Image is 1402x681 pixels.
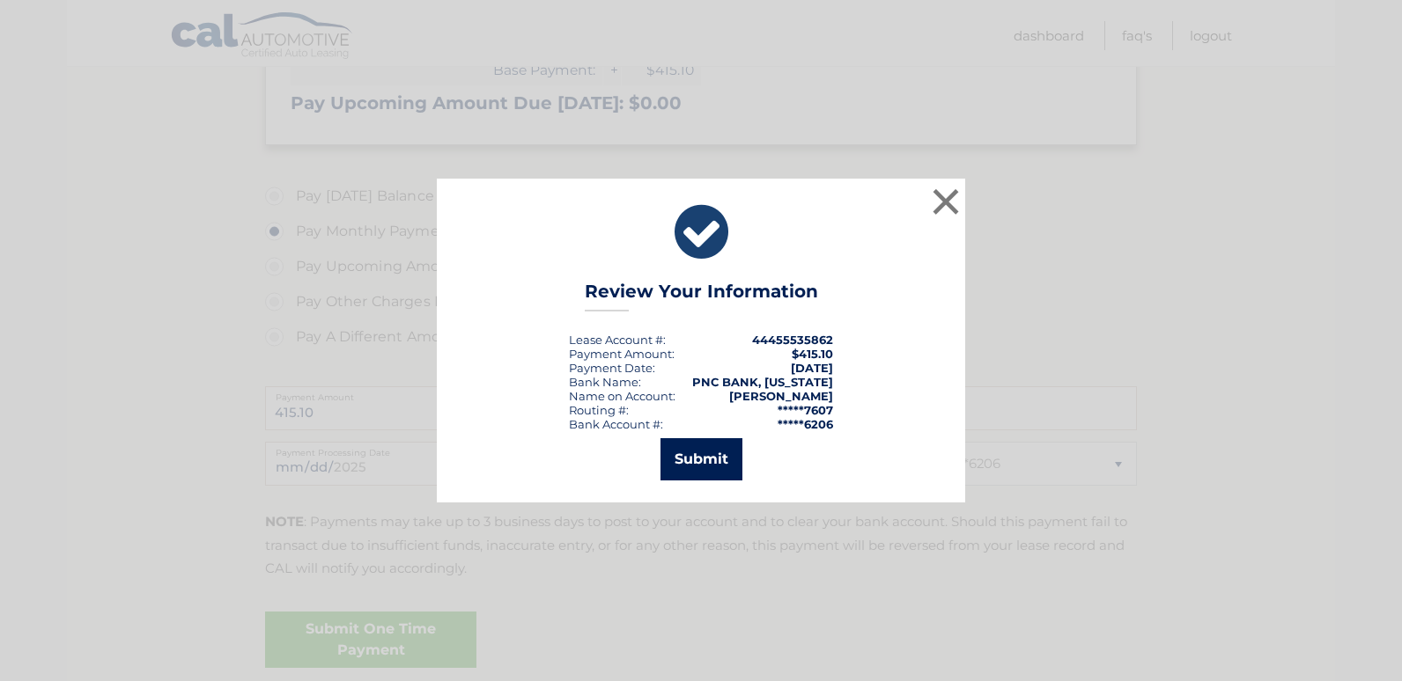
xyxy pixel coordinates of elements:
div: Bank Account #: [569,417,663,431]
div: Bank Name: [569,375,641,389]
span: [DATE] [791,361,833,375]
span: Payment Date [569,361,653,375]
div: Lease Account #: [569,333,666,347]
div: Routing #: [569,403,629,417]
div: Name on Account: [569,389,675,403]
div: : [569,361,655,375]
strong: 44455535862 [752,333,833,347]
button: Submit [660,438,742,480]
h3: Review Your Information [585,281,818,311]
strong: PNC BANK, [US_STATE] [692,375,833,389]
span: $415.10 [792,347,833,361]
strong: [PERSON_NAME] [729,389,833,403]
div: Payment Amount: [569,347,675,361]
button: × [928,184,963,219]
